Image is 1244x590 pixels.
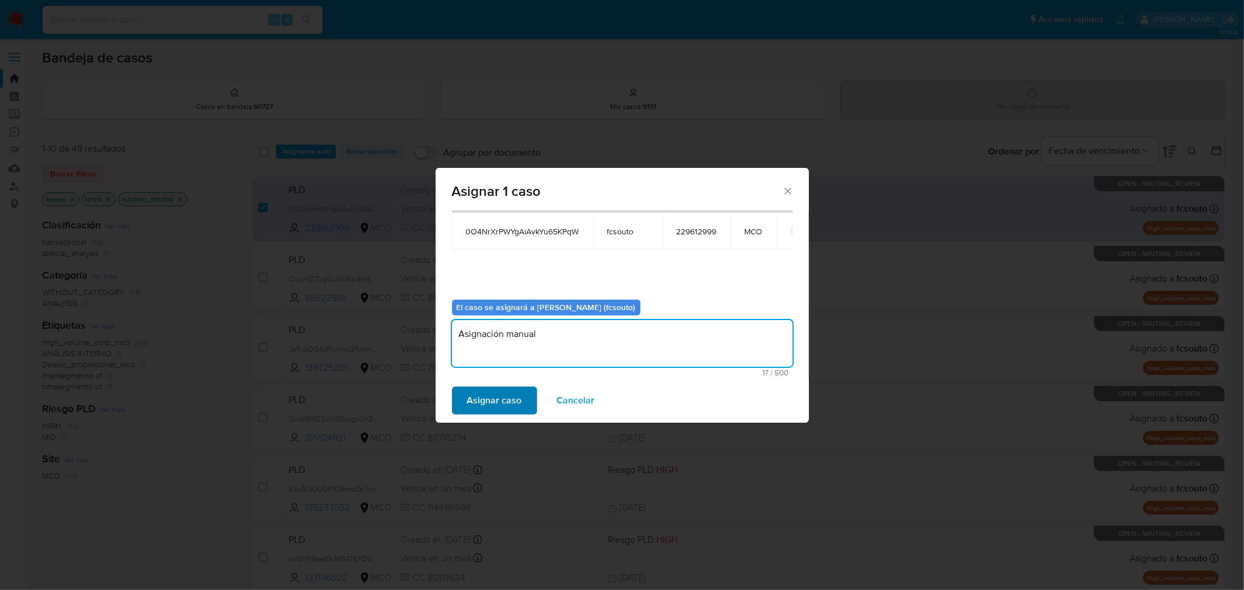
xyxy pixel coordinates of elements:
[745,226,763,237] span: MCO
[791,224,805,238] button: icon-button
[557,388,595,413] span: Cancelar
[677,226,717,237] span: 229612999
[452,387,537,415] button: Asignar caso
[452,320,793,367] textarea: Asignación manual
[466,226,579,237] span: 0O4NrXrPWYgAiAvkYu65KPqW
[782,185,793,196] button: Cerrar ventana
[436,168,809,423] div: assign-modal
[467,388,522,413] span: Asignar caso
[607,226,649,237] span: fcsouto
[457,301,636,313] b: El caso se asignará a [PERSON_NAME] (fcsouto)
[452,184,783,198] span: Asignar 1 caso
[455,369,789,377] span: Máximo 500 caracteres
[542,387,610,415] button: Cancelar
